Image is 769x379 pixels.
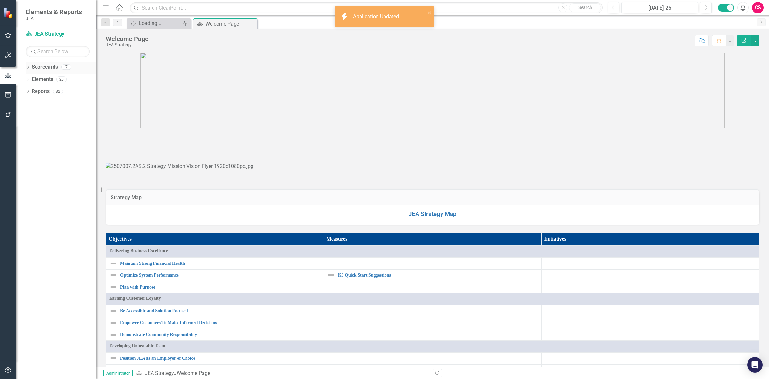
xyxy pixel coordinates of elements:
[106,365,324,376] td: Double-Click to Edit Right Click for Context Menu
[578,5,592,10] span: Search
[205,20,256,28] div: Welcome Page
[106,163,253,170] img: 2507007.2AS.2 Strategy Mission Vision Flyer 1920x1080px.jpg
[120,285,320,289] a: Plan with Purpose
[56,77,67,82] div: 20
[26,8,82,16] span: Elements & Reports
[109,343,756,349] span: Developing Unbeatable Team
[26,16,82,21] small: JEA
[32,64,58,71] a: Scorecards
[103,370,133,376] span: Administrator
[624,4,696,12] div: [DATE]-25
[140,53,725,128] img: mceclip0%20v48.png
[109,260,117,267] img: Not Defined
[353,13,401,21] div: Application Updated
[106,258,324,270] td: Double-Click to Edit Right Click for Context Menu
[120,320,320,325] a: Empower Customers To Make Informed Decisions
[106,353,324,365] td: Double-Click to Edit Right Click for Context Menu
[61,65,71,70] div: 7
[120,273,320,278] a: Optimize System Performance
[109,271,117,279] img: Not Defined
[747,357,763,373] div: Open Intercom Messenger
[32,88,50,95] a: Reports
[111,195,755,201] h3: Strategy Map
[106,317,324,329] td: Double-Click to Edit Right Click for Context Menu
[120,261,320,266] a: Maintain Strong Financial Health
[120,332,320,337] a: Demonstrate Community Responsibility
[621,2,698,13] button: [DATE]-25
[120,356,320,361] a: Position JEA as an Employer of Choice
[569,3,601,12] button: Search
[106,42,149,47] div: JEA Strategy
[109,366,117,374] img: Not Defined
[130,2,603,13] input: Search ClearPoint...
[53,89,63,94] div: 82
[106,329,324,341] td: Double-Click to Edit Right Click for Context Menu
[106,293,759,305] td: Double-Click to Edit
[106,341,759,353] td: Double-Click to Edit
[106,35,149,42] div: Welcome Page
[177,370,210,376] div: Welcome Page
[106,281,324,293] td: Double-Click to Edit Right Click for Context Menu
[109,331,117,339] img: Not Defined
[109,248,756,254] span: Delivering Business Excellence
[109,283,117,291] img: Not Defined
[109,355,117,362] img: Not Defined
[106,270,324,281] td: Double-Click to Edit Right Click for Context Menu
[106,246,759,258] td: Double-Click to Edit
[427,9,432,16] button: close
[109,319,117,327] img: Not Defined
[120,308,320,313] a: Be Accessible and Solution Focused
[128,19,181,27] a: Loading...
[26,46,90,57] input: Search Below...
[109,295,756,302] span: Earning Customer Loyalty
[752,2,764,13] button: CS
[136,370,428,377] div: »
[3,7,14,19] img: ClearPoint Strategy
[139,19,181,27] div: Loading...
[409,211,457,218] a: JEA Strategy Map
[324,270,542,281] td: Double-Click to Edit Right Click for Context Menu
[106,305,324,317] td: Double-Click to Edit Right Click for Context Menu
[32,76,53,83] a: Elements
[145,370,174,376] a: JEA Strategy
[109,307,117,315] img: Not Defined
[26,30,90,38] a: JEA Strategy
[327,271,335,279] img: Not Defined
[338,273,538,278] a: K3 Quick Start Suggestions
